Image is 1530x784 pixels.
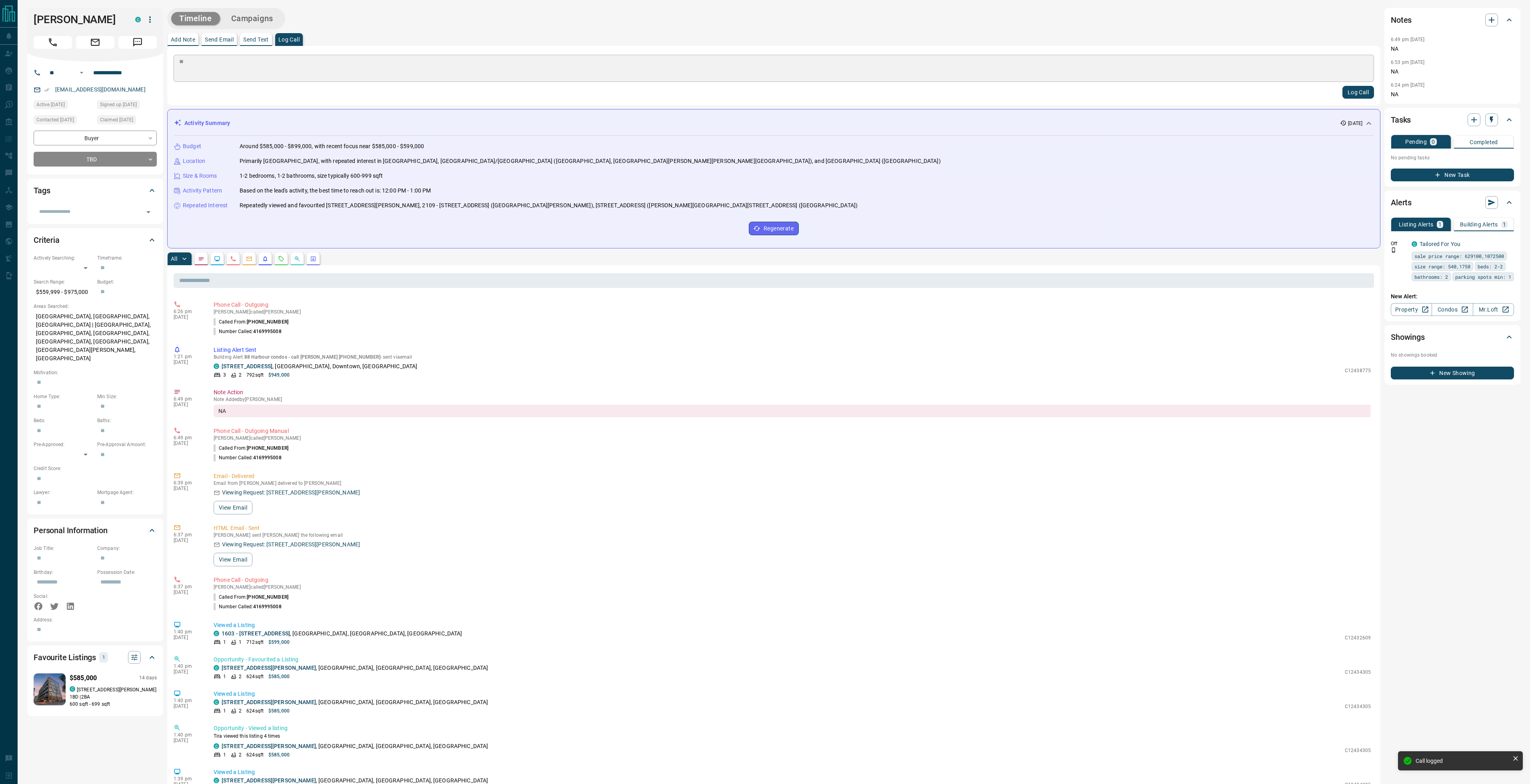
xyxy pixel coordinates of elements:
p: Based on the lead's activity, the best time to reach out is: 12:00 PM - 1:00 PM [240,187,431,195]
p: Credit Score: [34,465,157,472]
p: C12434305 [1345,747,1371,754]
p: All [171,256,177,262]
span: sale price range: 629100,1072500 [1414,252,1504,260]
p: 1-2 bedrooms, 1-2 bathrooms, size typically 600-999 sqft [240,172,383,180]
p: No pending tasks [1391,152,1514,164]
p: 2 [239,751,242,758]
p: 1 [102,653,106,662]
p: 1 [223,751,226,758]
p: NA [1391,90,1514,99]
p: 1:40 pm [174,663,202,669]
div: Showings [1391,327,1514,347]
p: Called From: [214,593,288,601]
p: Tira viewed this listing 4 times [214,732,1371,740]
p: Company: [97,545,157,552]
button: Regenerate [749,222,799,235]
span: Email [76,36,114,49]
p: Phone Call - Outgoing Manual [214,427,1371,435]
div: Call logged [1416,758,1509,764]
p: Social: [34,593,93,600]
p: Email - Delivered [214,472,1371,480]
p: 792 sqft [246,371,264,379]
div: Personal Information [34,521,157,540]
p: Building Alerts [1460,222,1498,227]
p: [DATE] [174,703,202,709]
p: [DATE] [1348,120,1362,127]
a: [STREET_ADDRESS][PERSON_NAME] [222,743,316,749]
p: Viewed a Listing [214,690,1371,698]
p: Motivation: [34,369,157,376]
span: size range: 540,1758 [1414,262,1470,270]
p: [PERSON_NAME] called [PERSON_NAME] [214,584,1371,590]
p: Log Call [278,37,300,42]
p: 1 [223,707,226,715]
p: [DATE] [174,402,202,407]
p: Location [183,157,205,165]
p: Repeatedly viewed and favourited [STREET_ADDRESS][PERSON_NAME], 2109 - [STREET_ADDRESS] ([GEOGRAP... [240,201,858,210]
div: condos.ca [70,686,75,692]
p: Activity Summary [184,119,230,127]
p: 14 days [139,675,157,681]
p: Mortgage Agent: [97,489,157,496]
p: [DATE] [174,441,202,446]
svg: Calls [230,256,236,262]
p: Size & Rooms [183,172,217,180]
p: 2 [239,673,242,680]
svg: Listing Alerts [262,256,268,262]
p: 624 sqft [246,707,264,715]
div: Favourite Listings1 [34,648,157,667]
p: Repeated Interest [183,201,228,210]
div: Criteria [34,230,157,250]
p: , [GEOGRAPHIC_DATA], [GEOGRAPHIC_DATA], [GEOGRAPHIC_DATA] [222,742,488,750]
p: , [GEOGRAPHIC_DATA], [GEOGRAPHIC_DATA], [GEOGRAPHIC_DATA] [222,629,462,638]
p: Birthday: [34,569,93,576]
p: Address: [34,616,157,623]
div: Tags [34,181,157,200]
p: Viewed a Listing [214,768,1371,776]
span: parking spots min: 1 [1455,273,1511,281]
div: Tasks [1391,110,1514,129]
span: Message [118,36,157,49]
p: 3 [223,371,226,379]
a: Property [1391,303,1432,316]
p: Add Note [171,37,195,42]
p: Note Added by [PERSON_NAME] [214,397,1371,402]
div: condos.ca [214,778,219,783]
p: HTML Email - Sent [214,524,1371,532]
div: condos.ca [135,17,141,22]
p: [DATE] [174,486,202,491]
a: Mr.Loft [1473,303,1514,316]
div: condos.ca [214,363,219,369]
p: , [GEOGRAPHIC_DATA], [GEOGRAPHIC_DATA], [GEOGRAPHIC_DATA] [222,664,488,672]
p: Number Called: [214,603,282,610]
p: Activity Pattern [183,187,222,195]
div: Mon Jun 16 2025 [97,115,157,127]
p: , [GEOGRAPHIC_DATA], [GEOGRAPHIC_DATA], [GEOGRAPHIC_DATA] [222,698,488,707]
a: Tailored For You [1420,241,1460,247]
p: Around $585,000 - $899,000, with recent focus near $585,000 - $599,000 [240,142,424,151]
svg: Agent Actions [310,256,316,262]
div: Mon Jun 16 2025 [97,100,157,111]
p: 6:26 pm [174,309,202,314]
span: Call [34,36,72,49]
div: Alerts [1391,193,1514,212]
p: Number Called: [214,328,282,335]
div: Activity Summary[DATE] [174,116,1374,131]
p: Phone Call - Outgoing [214,301,1371,309]
p: Phone Call - Outgoing [214,576,1371,584]
div: Tue Sep 30 2025 [34,100,93,111]
p: Beds: [34,417,93,424]
button: View Email [214,501,252,514]
p: Opportunity - Favourited a Listing [214,655,1371,664]
div: TBD [34,152,157,167]
button: Open [143,206,154,218]
a: [STREET_ADDRESS][PERSON_NAME] [222,665,316,671]
p: 1 [239,639,242,646]
p: $559,999 - $975,000 [34,286,93,299]
span: bathrooms: 2 [1414,273,1448,281]
div: Notes [1391,10,1514,30]
p: Called From: [214,445,288,452]
h2: Alerts [1391,196,1412,209]
span: [PHONE_NUMBER] [247,319,288,325]
p: [PERSON_NAME] called [PERSON_NAME] [214,435,1371,441]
